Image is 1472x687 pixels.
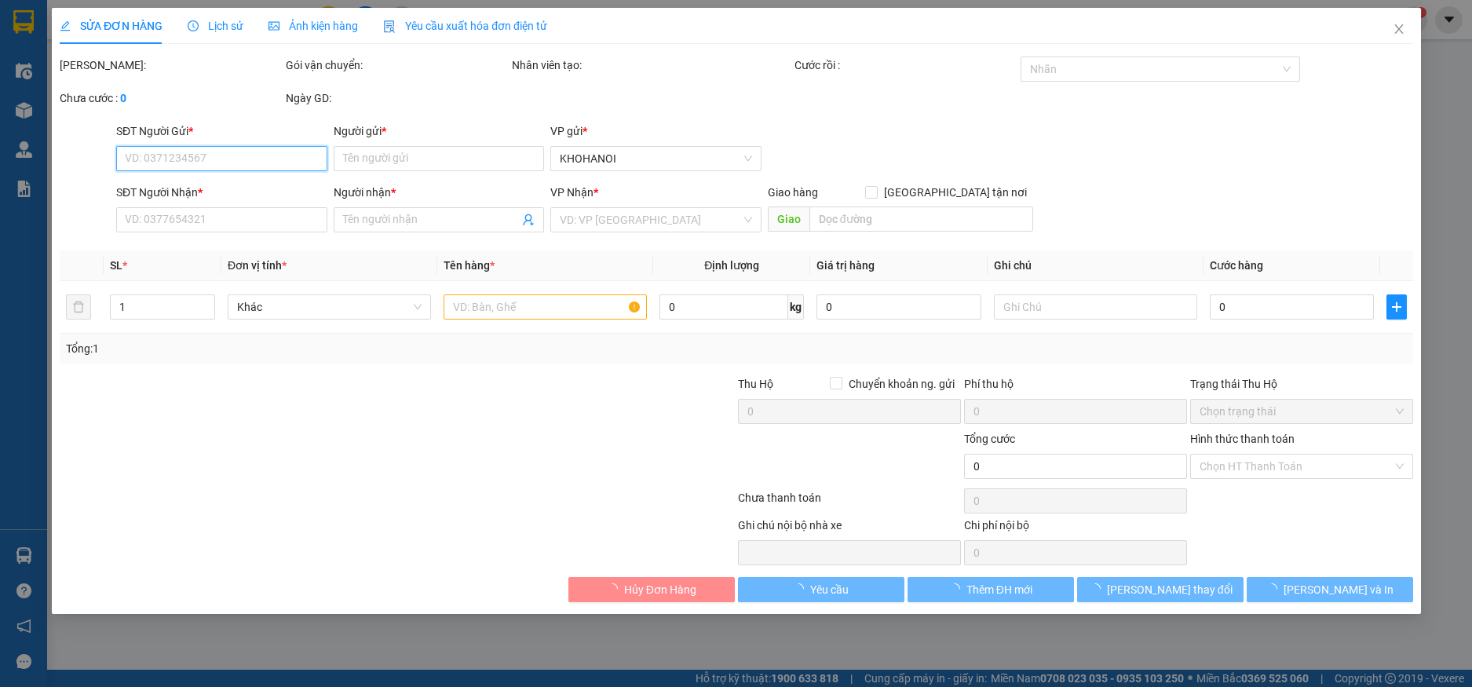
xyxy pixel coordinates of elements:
span: plus [1387,301,1406,313]
span: user-add [522,214,535,226]
span: Định lượng [704,259,759,272]
span: SỬA ĐƠN HÀNG [60,20,163,32]
div: Người gửi [333,122,544,140]
span: Tổng cước [963,433,1014,445]
button: plus [1386,294,1407,320]
button: Yêu cầu [738,577,904,602]
span: [GEOGRAPHIC_DATA] tận nơi [877,184,1032,201]
span: [PERSON_NAME] và In [1283,581,1393,598]
span: picture [268,20,279,31]
span: loading [793,583,810,594]
span: Chuyển khoản ng. gửi [842,375,960,393]
button: Thêm ĐH mới [907,577,1073,602]
span: SL [109,259,122,272]
span: clock-circle [188,20,199,31]
span: KHOHANOI [560,147,752,170]
span: Yêu cầu [810,581,849,598]
div: Ngày GD: [286,90,509,107]
span: Đơn vị tính [228,259,287,272]
input: VD: Bàn, Ghế [444,294,647,320]
img: icon [383,20,396,33]
span: Cước hàng [1209,259,1262,272]
span: Giao [767,206,809,232]
span: Tên hàng [444,259,495,272]
span: Hủy Đơn Hàng [623,581,696,598]
th: Ghi chú [987,250,1203,281]
span: close [1392,23,1404,35]
span: Yêu cầu xuất hóa đơn điện tử [383,20,547,32]
span: loading [606,583,623,594]
div: Trạng thái Thu Hộ [1189,375,1412,393]
div: VP gửi [550,122,762,140]
div: Ghi chú nội bộ nhà xe [737,517,960,540]
span: VP Nhận [550,186,594,199]
span: [PERSON_NAME] thay đổi [1106,581,1232,598]
b: 0 [120,92,126,104]
span: Giá trị hàng [816,259,875,272]
span: loading [948,583,966,594]
button: delete [66,294,91,320]
span: loading [1089,583,1106,594]
span: Thêm ĐH mới [966,581,1032,598]
span: Lịch sử [188,20,243,32]
button: Hủy Đơn Hàng [568,577,735,602]
div: Nhân viên tạo: [512,57,791,74]
span: Khác [237,295,422,319]
span: Ảnh kiện hàng [268,20,358,32]
div: SĐT Người Nhận [116,184,327,201]
input: Dọc đường [809,206,1032,232]
span: Giao hàng [767,186,817,199]
span: Thu Hộ [737,378,773,390]
div: Chưa thanh toán [736,489,962,517]
span: Chọn trạng thái [1199,400,1403,423]
input: Ghi Chú [993,294,1196,320]
button: [PERSON_NAME] thay đổi [1076,577,1243,602]
label: Hình thức thanh toán [1189,433,1294,445]
span: loading [1266,583,1283,594]
div: Cước rồi : [794,57,1017,74]
button: [PERSON_NAME] và In [1246,577,1412,602]
span: edit [60,20,71,31]
div: Tổng: 1 [66,340,568,357]
div: [PERSON_NAME]: [60,57,283,74]
div: Chưa cước : [60,90,283,107]
div: Người nhận [333,184,544,201]
div: Chi phí nội bộ [963,517,1186,540]
div: SĐT Người Gửi [116,122,327,140]
span: kg [788,294,804,320]
button: Close [1376,8,1420,52]
div: Phí thu hộ [963,375,1186,399]
div: Gói vận chuyển: [286,57,509,74]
